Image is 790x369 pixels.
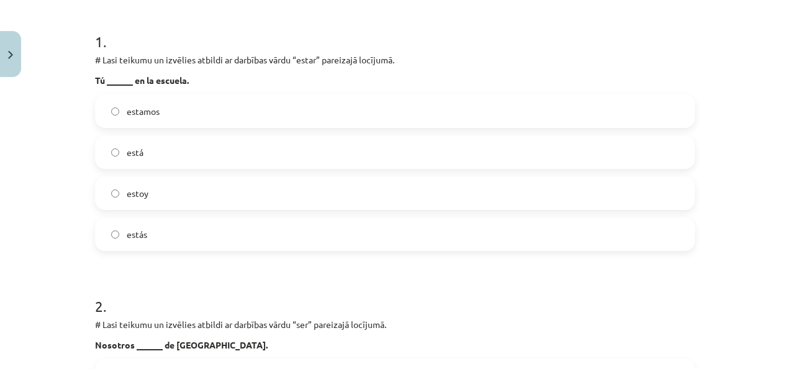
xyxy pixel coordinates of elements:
[95,53,695,66] p: # Lasi teikumu un izvēlies atbildi ar darbības vārdu “estar” pareizajā locījumā.
[127,146,143,159] span: está
[127,187,148,200] span: estoy
[127,105,160,118] span: estamos
[111,230,119,239] input: estás
[95,11,695,50] h1: 1 .
[111,148,119,157] input: está
[95,318,695,331] p: # Lasi teikumu un izvēlies atbildi ar darbības vārdu “ser” pareizajā locījumā.
[8,51,13,59] img: icon-close-lesson-0947bae3869378f0d4975bcd49f059093ad1ed9edebbc8119c70593378902aed.svg
[95,339,268,350] strong: Nosotros ______ de [GEOGRAPHIC_DATA].
[127,228,147,241] span: estás
[95,75,189,86] strong: Tú ______ en la escuela.
[111,189,119,198] input: estoy
[95,276,695,314] h1: 2 .
[111,107,119,116] input: estamos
